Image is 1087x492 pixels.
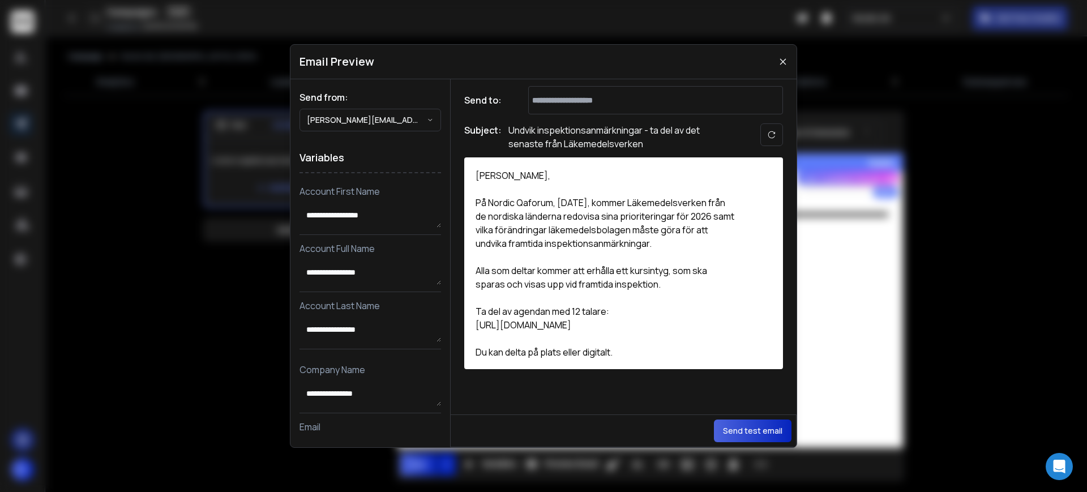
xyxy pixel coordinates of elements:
h1: Subject: [464,123,502,151]
p: [PERSON_NAME][EMAIL_ADDRESS][DOMAIN_NAME] [307,114,427,126]
p: Email [299,420,441,434]
p: Account Last Name [299,299,441,313]
p: Account Full Name [299,242,441,255]
p: Undvik inspektionsanmärkningar - ta del av det senaste från Läkemedelsverken [508,123,735,151]
div: [PERSON_NAME], På Nordic Qaforum, [DATE], kommer Läkemedelsverken från de nordiska länderna redov... [464,157,747,370]
div: Open Intercom Messenger [1046,453,1073,480]
button: Send test email [714,420,791,442]
p: Company Name [299,363,441,377]
h1: Email Preview [299,54,374,70]
h1: Variables [299,143,441,173]
h1: Send from: [299,91,441,104]
p: Account First Name [299,185,441,198]
h1: Send to: [464,93,510,107]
